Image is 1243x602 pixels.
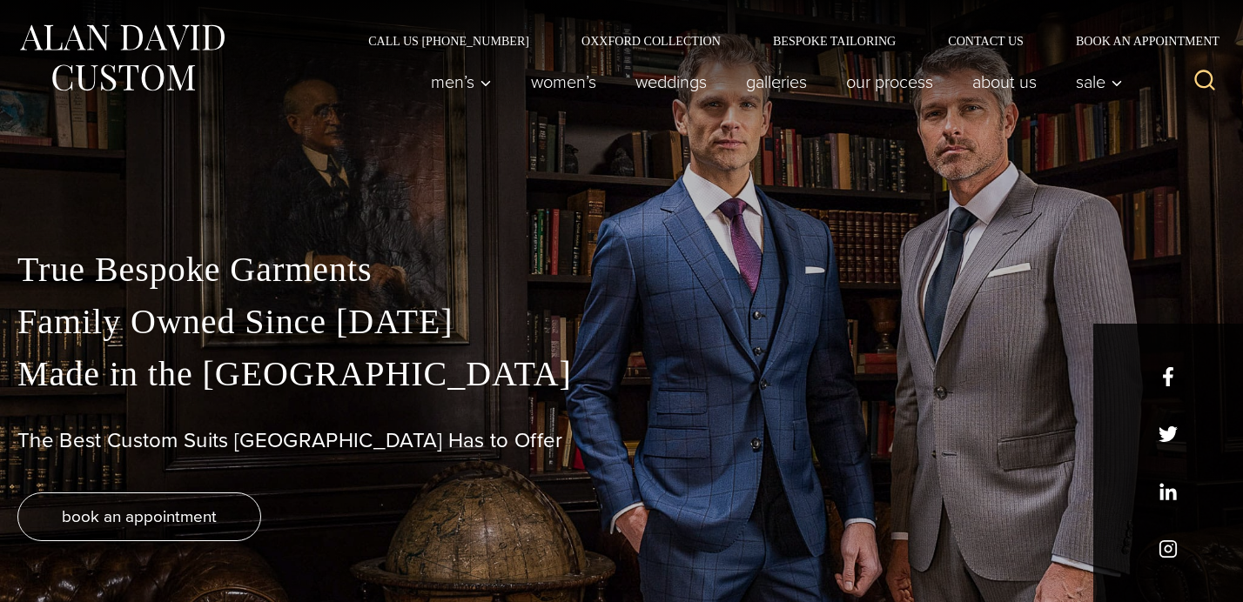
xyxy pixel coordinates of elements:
a: Our Process [827,64,953,99]
a: Galleries [727,64,827,99]
h1: The Best Custom Suits [GEOGRAPHIC_DATA] Has to Offer [17,428,1226,453]
img: Alan David Custom [17,19,226,97]
a: Book an Appointment [1050,35,1226,47]
p: True Bespoke Garments Family Owned Since [DATE] Made in the [GEOGRAPHIC_DATA] [17,244,1226,400]
a: weddings [616,64,727,99]
a: About Us [953,64,1057,99]
a: book an appointment [17,492,261,541]
a: Contact Us [922,35,1050,47]
a: Bespoke Tailoring [747,35,922,47]
a: Oxxford Collection [555,35,747,47]
nav: Primary Navigation [412,64,1132,99]
nav: Secondary Navigation [342,35,1226,47]
span: book an appointment [62,504,217,529]
span: Men’s [431,73,492,90]
span: Sale [1076,73,1123,90]
a: Call Us [PHONE_NUMBER] [342,35,555,47]
a: Women’s [512,64,616,99]
button: View Search Form [1184,61,1226,103]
